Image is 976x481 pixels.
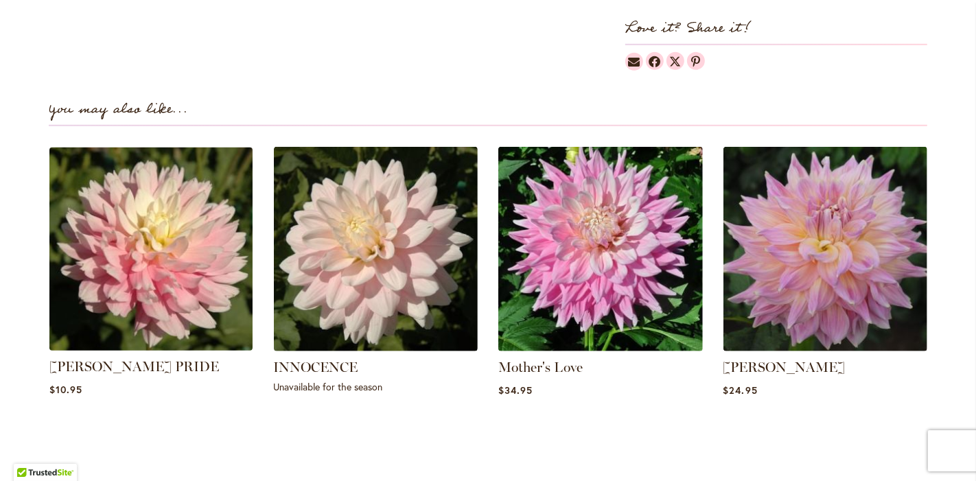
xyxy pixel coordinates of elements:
a: Dahlias on Twitter [666,52,684,70]
a: Dahlias on Pinterest [687,52,705,70]
img: Mingus Philip Sr [723,147,928,351]
a: Dahlias on Facebook [646,52,664,70]
img: INNOCENCE [274,147,478,351]
p: Unavailable for the season [274,380,478,393]
a: [PERSON_NAME] [723,359,846,375]
a: INNOCENCE [274,341,478,354]
a: Mingus Philip Sr [723,341,928,354]
img: Mother's Love [498,147,703,351]
strong: Love it? Share it! [625,17,751,40]
a: CHILSON'S PRIDE [49,340,253,353]
img: CHILSON'S PRIDE [45,143,257,355]
span: $10.95 [49,383,82,396]
a: INNOCENCE [274,359,358,375]
span: $34.95 [498,384,533,397]
span: $24.95 [723,384,758,397]
a: Mother's Love [498,359,583,375]
strong: You may also like... [49,98,188,121]
a: [PERSON_NAME] PRIDE [49,358,219,375]
iframe: Launch Accessibility Center [10,432,49,471]
a: Mother's Love [498,341,703,354]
